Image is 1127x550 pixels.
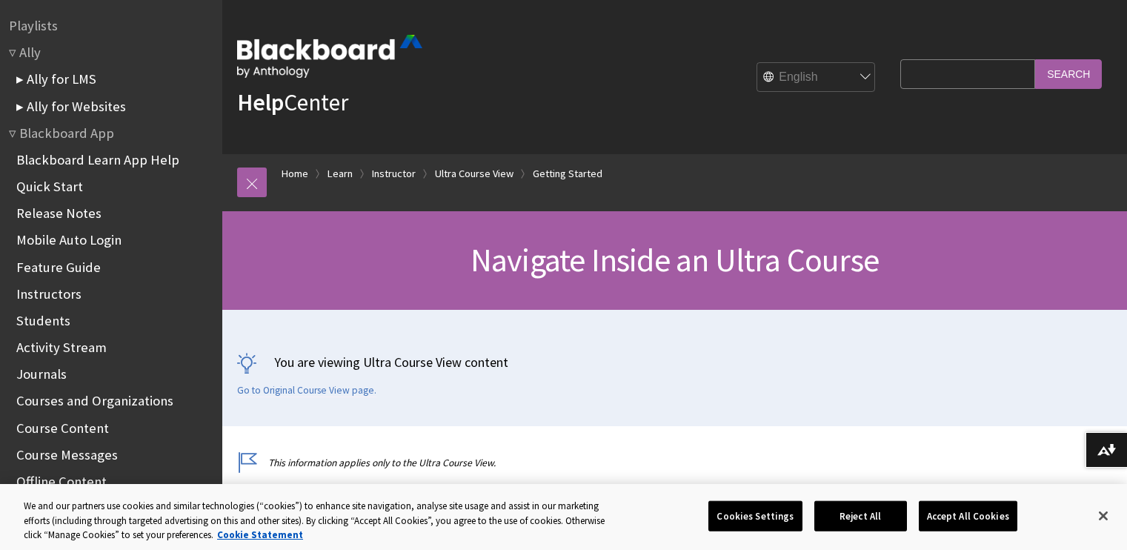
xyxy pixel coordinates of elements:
[9,16,213,36] nav: Book outline for Playlists
[16,285,82,302] a: Instructors
[237,384,376,397] a: Go to Original Course View page.
[217,529,303,541] a: More information about your privacy, opens in a new tab
[1087,500,1120,532] button: Close
[372,165,416,183] a: Instructor
[16,205,102,222] a: Release Notes
[9,43,213,116] nav: Book outline for Anthology Ally Help
[471,239,879,280] span: Navigate Inside an Ultra Course
[814,500,907,531] button: Reject All
[16,420,109,437] a: Course Content
[237,87,284,117] strong: Help
[16,473,107,490] a: Offline Content
[237,35,422,78] img: Blackboard by Anthology
[16,365,67,382] a: Journals
[237,87,348,117] a: HelpCenter
[282,165,308,183] a: Home
[1035,59,1102,88] input: Search
[16,151,179,168] a: Blackboard Learn App Help
[16,178,83,195] a: Quick Start
[16,339,107,356] a: Activity Stream
[435,165,513,183] a: Ultra Course View
[16,259,101,276] a: Feature Guide
[9,17,58,34] a: Playlists
[708,500,802,531] button: Cookies Settings
[9,44,41,61] a: Ally
[16,312,70,329] a: Students
[919,500,1017,531] button: Accept All Cookies
[533,165,602,183] a: Getting Started
[9,125,114,142] a: Blackboard App
[16,446,118,463] a: Course Messages
[757,63,876,93] select: Site Language Selector
[328,165,353,183] a: Learn
[16,70,96,87] a: Ally for LMS
[16,231,122,248] a: Mobile Auto Login
[237,456,893,470] p: This information applies only to the Ultra Course View.
[237,353,1112,371] p: You are viewing Ultra Course View content
[16,392,173,409] a: Courses and Organizations
[24,499,620,543] div: We and our partners use cookies and similar technologies (“cookies”) to enhance site navigation, ...
[16,98,126,115] a: Ally for Websites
